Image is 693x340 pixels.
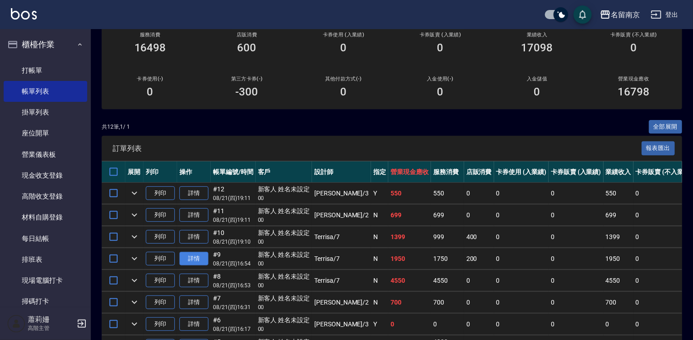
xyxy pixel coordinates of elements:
button: expand row [128,186,141,200]
button: expand row [128,317,141,331]
button: 全部展開 [649,120,683,134]
td: #8 [211,270,256,291]
h2: 業績收入 [500,32,574,38]
td: 0 [549,270,604,291]
td: 0 [494,205,549,226]
td: #7 [211,292,256,313]
p: 08/21 (四) 16:54 [213,260,253,268]
img: Logo [11,8,37,20]
a: 詳情 [179,317,208,331]
h5: 蕭莉姍 [28,315,74,324]
h2: 店販消費 [209,32,284,38]
td: 0 [388,314,431,335]
td: [PERSON_NAME] /3 [312,183,371,204]
td: 699 [388,205,431,226]
button: expand row [128,208,141,222]
td: 0 [431,314,464,335]
td: 699 [431,205,464,226]
td: 1950 [604,248,634,270]
td: 700 [604,292,634,313]
a: 報表匯出 [642,144,675,152]
td: Y [371,314,388,335]
h2: 其他付款方式(-) [306,76,381,82]
td: 1750 [431,248,464,270]
div: 新客人 姓名未設定 [258,228,310,238]
h2: 卡券販賣 (不入業績) [596,32,671,38]
td: 0 [464,205,494,226]
th: 客戶 [256,161,312,183]
p: 08/21 (四) 16:53 [213,281,253,290]
td: 0 [464,270,494,291]
td: N [371,292,388,313]
a: 每日結帳 [4,228,87,249]
button: 名留南京 [596,5,643,24]
td: 699 [604,205,634,226]
a: 掃碼打卡 [4,291,87,312]
h3: 0 [341,41,347,54]
a: 高階收支登錄 [4,186,87,207]
p: 00 [258,281,310,290]
h3: -300 [236,85,258,98]
h3: 0 [147,85,153,98]
th: 帳單編號/時間 [211,161,256,183]
p: 00 [258,303,310,311]
td: 0 [494,314,549,335]
td: 4550 [604,270,634,291]
a: 現場電腦打卡 [4,270,87,291]
th: 服務消費 [431,161,464,183]
th: 操作 [177,161,211,183]
h3: 16798 [618,85,650,98]
div: 新客人 姓名未設定 [258,206,310,216]
button: expand row [128,252,141,265]
p: 00 [258,194,310,202]
td: 1399 [604,226,634,248]
p: 00 [258,216,310,224]
h2: 卡券使用 (入業績) [306,32,381,38]
h3: 600 [238,41,257,54]
td: #9 [211,248,256,270]
td: N [371,205,388,226]
p: 08/21 (四) 19:11 [213,216,253,224]
h2: 卡券使用(-) [113,76,188,82]
td: [PERSON_NAME] /2 [312,292,371,313]
p: 00 [258,325,310,333]
h3: 16498 [134,41,166,54]
a: 詳情 [179,274,208,288]
td: 0 [549,292,604,313]
th: 卡券使用 (入業績) [494,161,549,183]
td: 0 [464,314,494,335]
h3: 服務消費 [113,32,188,38]
h2: 第三方卡券(-) [209,76,284,82]
td: #11 [211,205,256,226]
td: #12 [211,183,256,204]
h2: 入金儲值 [500,76,574,82]
button: 列印 [146,252,175,266]
a: 打帳單 [4,60,87,81]
th: 業績收入 [604,161,634,183]
p: 00 [258,260,310,268]
div: 新客人 姓名未設定 [258,294,310,303]
td: 0 [549,314,604,335]
td: 0 [604,314,634,335]
td: N [371,270,388,291]
td: [PERSON_NAME] /2 [312,205,371,226]
div: 名留南京 [611,9,640,20]
td: 0 [464,183,494,204]
a: 營業儀表板 [4,144,87,165]
button: 列印 [146,317,175,331]
a: 座位開單 [4,123,87,144]
td: 700 [431,292,464,313]
button: 列印 [146,230,175,244]
h3: 0 [437,41,444,54]
a: 材料自購登錄 [4,207,87,228]
td: Terrisa /7 [312,226,371,248]
td: 200 [464,248,494,270]
td: 0 [494,248,549,270]
td: 550 [388,183,431,204]
td: #10 [211,226,256,248]
td: N [371,226,388,248]
button: 列印 [146,208,175,222]
th: 展開 [125,161,144,183]
td: Terrisa /7 [312,270,371,291]
td: 0 [494,270,549,291]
